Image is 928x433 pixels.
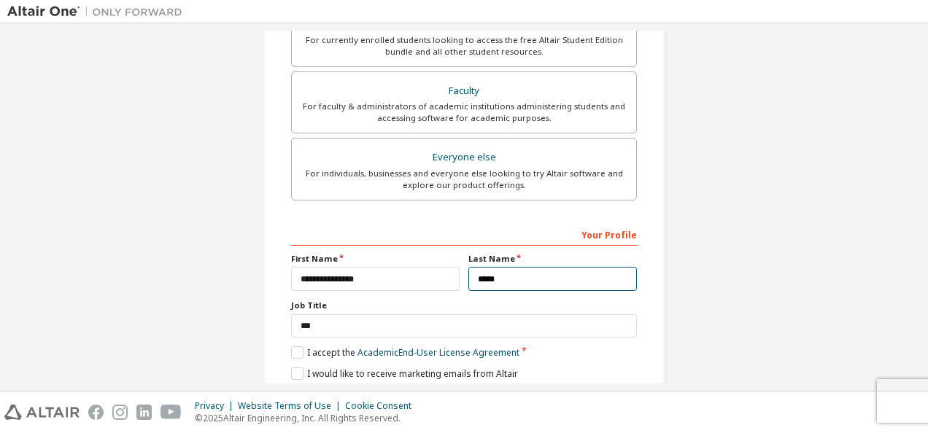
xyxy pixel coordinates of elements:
[301,81,627,101] div: Faculty
[301,101,627,124] div: For faculty & administrators of academic institutions administering students and accessing softwa...
[291,346,519,359] label: I accept the
[195,400,238,412] div: Privacy
[161,405,182,420] img: youtube.svg
[291,253,460,265] label: First Name
[301,147,627,168] div: Everyone else
[291,300,637,311] label: Job Title
[4,405,80,420] img: altair_logo.svg
[88,405,104,420] img: facebook.svg
[238,400,345,412] div: Website Terms of Use
[136,405,152,420] img: linkedin.svg
[301,34,627,58] div: For currently enrolled students looking to access the free Altair Student Edition bundle and all ...
[345,400,420,412] div: Cookie Consent
[468,253,637,265] label: Last Name
[195,412,420,424] p: © 2025 Altair Engineering, Inc. All Rights Reserved.
[112,405,128,420] img: instagram.svg
[7,4,190,19] img: Altair One
[291,367,518,380] label: I would like to receive marketing emails from Altair
[301,168,627,191] div: For individuals, businesses and everyone else looking to try Altair software and explore our prod...
[357,346,519,359] a: Academic End-User License Agreement
[291,222,637,246] div: Your Profile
